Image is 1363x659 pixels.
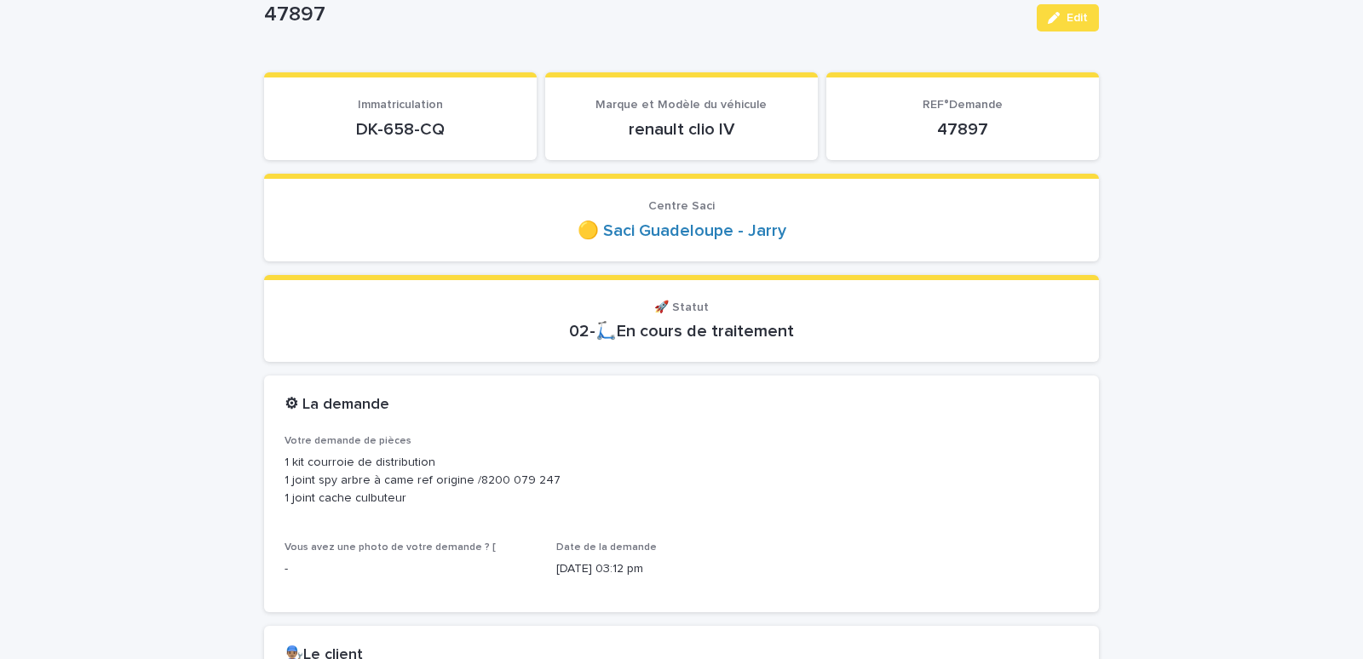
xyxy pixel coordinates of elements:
p: 1 kit courroie de distribution 1 joint spy arbre à came ref origine /8200 079 247 1 joint cache c... [285,454,1078,507]
span: 🚀 Statut [654,301,709,313]
span: Immatriculation [358,99,443,111]
h2: ⚙ La demande [285,396,389,415]
button: Edit [1037,4,1099,32]
p: renault clio IV [566,119,797,140]
span: Edit [1067,12,1088,24]
p: 47897 [847,119,1078,140]
p: DK-658-CQ [285,119,516,140]
span: Votre demande de pièces [285,436,411,446]
span: Marque et Modèle du véhicule [595,99,767,111]
a: 🟡 Saci Guadeloupe - Jarry [578,221,786,241]
span: Date de la demande [556,542,657,553]
span: Centre Saci [648,200,715,212]
span: REF°Demande [923,99,1003,111]
span: Vous avez une photo de votre demande ? [ [285,542,496,553]
p: [DATE] 03:12 pm [556,560,808,578]
p: 02-🛴En cours de traitement [285,321,1078,341]
p: 47897 [264,3,1023,27]
p: - [285,560,536,578]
